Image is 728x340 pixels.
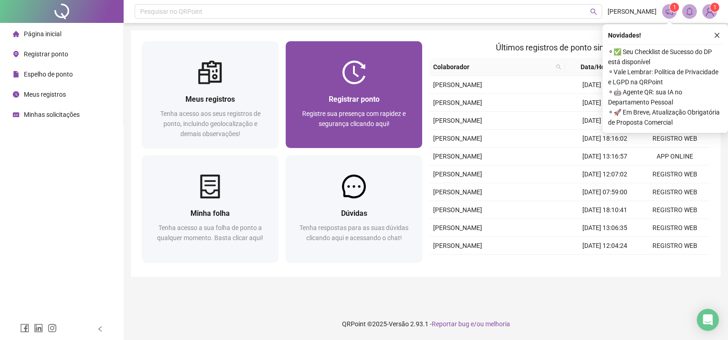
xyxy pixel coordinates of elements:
[329,95,380,104] span: Registrar ponto
[13,91,19,98] span: clock-circle
[640,130,710,148] td: REGISTRO WEB
[13,51,19,57] span: environment
[608,30,641,40] span: Novidades !
[24,91,66,98] span: Meus registros
[570,255,640,273] td: [DATE] 08:03:12
[190,209,230,218] span: Minha folha
[556,64,561,70] span: search
[433,188,482,196] span: [PERSON_NAME]
[640,219,710,237] td: REGISTRO WEB
[24,30,61,38] span: Página inicial
[142,155,278,262] a: Minha folhaTenha acesso a sua folha de ponto a qualquer momento. Basta clicar aqui!
[685,7,694,16] span: bell
[299,224,408,241] span: Tenha respostas para as suas dúvidas clicando aqui e acessando o chat!
[97,326,103,332] span: left
[160,110,261,137] span: Tenha acesso aos seus registros de ponto, incluindo geolocalização e demais observações!
[570,130,640,148] td: [DATE] 18:16:02
[570,237,640,255] td: [DATE] 12:04:24
[703,5,717,18] img: 79805
[34,324,43,333] span: linkedin
[142,41,278,148] a: Meus registrosTenha acesso aos seus registros de ponto, incluindo geolocalização e demais observa...
[157,224,263,241] span: Tenha acesso a sua folha de ponto a qualquer momento. Basta clicar aqui!
[13,111,19,118] span: schedule
[433,117,482,124] span: [PERSON_NAME]
[590,8,597,15] span: search
[640,165,710,183] td: REGISTRO WEB
[433,170,482,178] span: [PERSON_NAME]
[341,209,367,218] span: Dúvidas
[20,324,29,333] span: facebook
[433,99,482,106] span: [PERSON_NAME]
[13,31,19,37] span: home
[670,3,679,12] sup: 1
[570,165,640,183] td: [DATE] 12:07:02
[185,95,235,104] span: Meus registros
[608,67,723,87] span: ⚬ Vale Lembrar: Política de Privacidade e LGPD na QRPoint
[389,320,409,328] span: Versão
[640,237,710,255] td: REGISTRO WEB
[570,94,640,112] td: [DATE] 12:03:36
[569,62,622,72] span: Data/Hora
[640,255,710,273] td: REGISTRO WEB
[433,135,482,142] span: [PERSON_NAME]
[570,201,640,219] td: [DATE] 18:10:41
[570,112,640,130] td: [DATE] 08:01:04
[570,219,640,237] td: [DATE] 13:06:35
[710,3,719,12] sup: Atualize o seu contato no menu Meus Dados
[433,62,552,72] span: Colaborador
[570,183,640,201] td: [DATE] 07:59:00
[286,155,422,262] a: DúvidasTenha respostas para as suas dúvidas clicando aqui e acessando o chat!
[433,224,482,231] span: [PERSON_NAME]
[697,309,719,331] div: Open Intercom Messenger
[124,308,728,340] footer: QRPoint © 2025 - 2.93.1 -
[433,81,482,88] span: [PERSON_NAME]
[433,153,482,160] span: [PERSON_NAME]
[433,242,482,249] span: [PERSON_NAME]
[713,4,717,11] span: 1
[608,107,723,127] span: ⚬ 🚀 Em Breve, Atualização Obrigatória de Proposta Comercial
[640,183,710,201] td: REGISTRO WEB
[608,87,723,107] span: ⚬ 🤖 Agente QR: sua IA no Departamento Pessoal
[433,206,482,214] span: [PERSON_NAME]
[608,6,657,16] span: [PERSON_NAME]
[714,32,720,38] span: close
[665,7,674,16] span: notification
[640,148,710,165] td: APP ONLINE
[432,320,510,328] span: Reportar bug e/ou melhoria
[24,111,80,118] span: Minhas solicitações
[48,324,57,333] span: instagram
[554,60,563,74] span: search
[570,148,640,165] td: [DATE] 13:16:57
[302,110,406,127] span: Registre sua presença com rapidez e segurança clicando aqui!
[673,4,676,11] span: 1
[570,76,640,94] td: [DATE] 13:09:52
[640,201,710,219] td: REGISTRO WEB
[565,58,633,76] th: Data/Hora
[24,50,68,58] span: Registrar ponto
[286,41,422,148] a: Registrar pontoRegistre sua presença com rapidez e segurança clicando aqui!
[496,43,644,52] span: Últimos registros de ponto sincronizados
[13,71,19,77] span: file
[24,71,73,78] span: Espelho de ponto
[608,47,723,67] span: ⚬ ✅ Seu Checklist de Sucesso do DP está disponível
